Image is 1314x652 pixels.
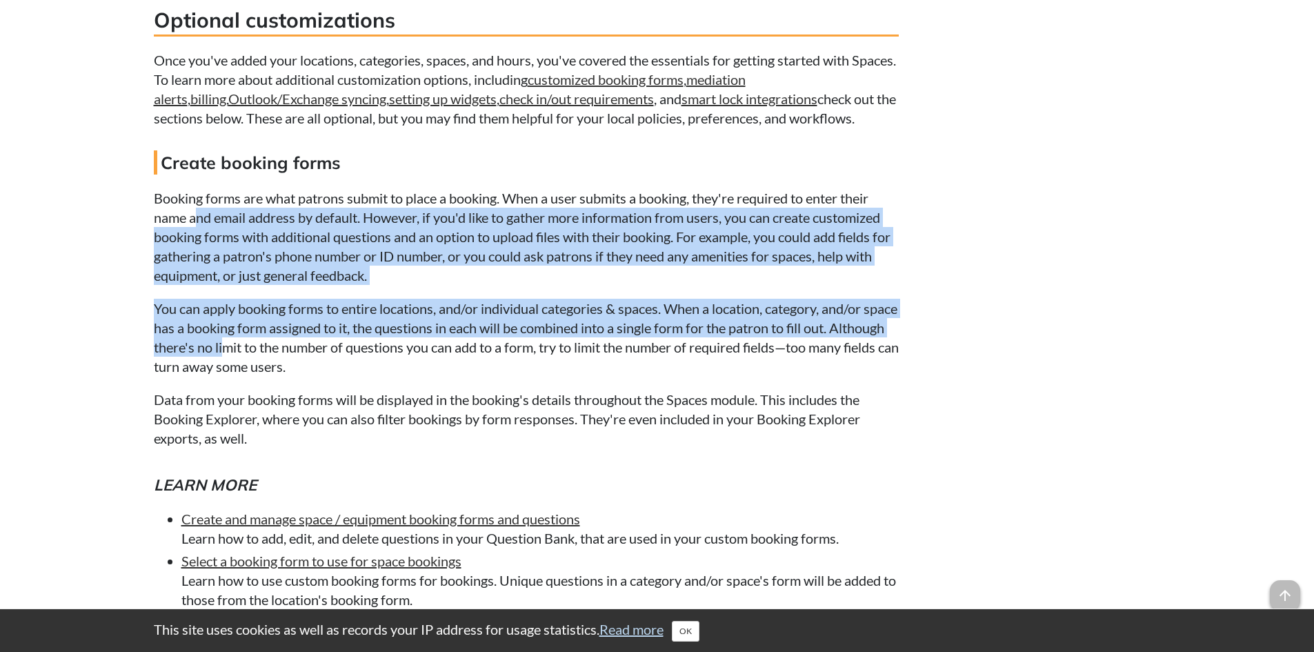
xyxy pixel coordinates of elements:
[154,299,899,376] p: You can apply booking forms to entire locations, and/or individual categories & spaces. When a lo...
[181,511,580,527] a: Create and manage space / equipment booking forms and questions
[190,90,226,107] a: billing
[499,90,654,107] a: check in/out requirements
[528,71,684,88] a: customized booking forms
[1270,582,1300,598] a: arrow_upward
[181,553,461,569] a: Select a booking form to use for space bookings
[154,188,899,285] p: Booking forms are what patrons submit to place a booking. When a user submits a booking, they're ...
[1270,580,1300,611] span: arrow_upward
[389,90,497,107] a: setting up widgets
[672,621,699,642] button: Close
[154,71,746,107] a: mediation alerts
[154,474,899,496] h5: Learn more
[228,90,386,107] a: Outlook/Exchange syncing
[181,551,899,609] li: Learn how to use custom booking forms for bookings. Unique questions in a category and/or space's...
[140,620,1175,642] div: This site uses cookies as well as records your IP address for usage statistics.
[181,509,899,548] li: Learn how to add, edit, and delete questions in your Question Bank, that are used in your custom ...
[154,50,899,128] p: Once you've added your locations, categories, spaces, and hours, you've covered the essentials fo...
[154,390,899,448] p: Data from your booking forms will be displayed in the booking's details throughout the Spaces mod...
[154,6,899,37] h3: Optional customizations
[154,150,899,175] h4: Create booking forms
[681,90,817,107] a: smart lock integrations
[599,621,664,638] a: Read more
